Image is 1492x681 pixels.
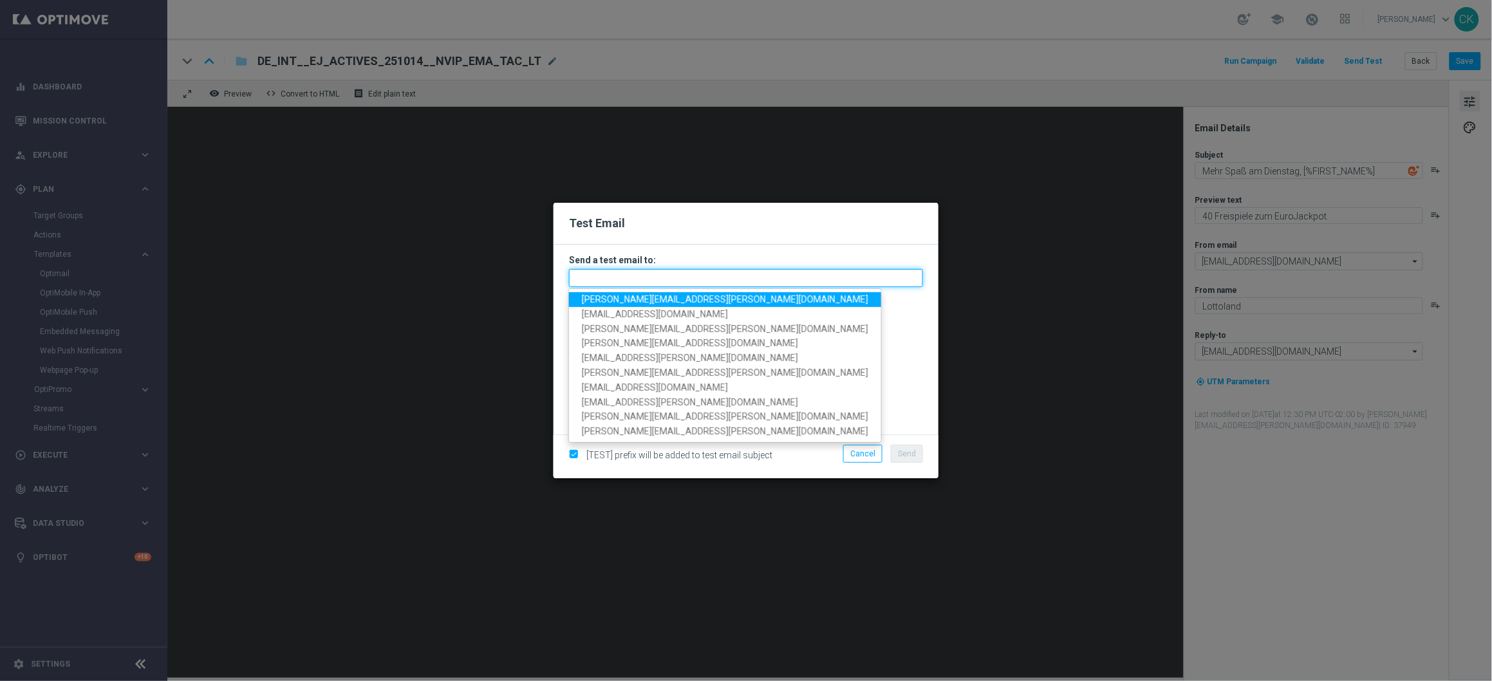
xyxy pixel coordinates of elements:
span: [EMAIL_ADDRESS][PERSON_NAME][DOMAIN_NAME] [582,353,798,363]
span: [EMAIL_ADDRESS][DOMAIN_NAME] [582,382,728,393]
span: [PERSON_NAME][EMAIL_ADDRESS][PERSON_NAME][DOMAIN_NAME] [582,368,868,378]
a: [EMAIL_ADDRESS][DOMAIN_NAME] [569,380,881,395]
button: Cancel [843,445,882,463]
a: [PERSON_NAME][EMAIL_ADDRESS][PERSON_NAME][DOMAIN_NAME] [569,424,881,439]
a: [PERSON_NAME][EMAIL_ADDRESS][PERSON_NAME][DOMAIN_NAME] [569,409,881,424]
span: [PERSON_NAME][EMAIL_ADDRESS][PERSON_NAME][DOMAIN_NAME] [582,426,868,436]
span: [PERSON_NAME][EMAIL_ADDRESS][PERSON_NAME][DOMAIN_NAME] [582,411,868,422]
span: [PERSON_NAME][EMAIL_ADDRESS][PERSON_NAME][DOMAIN_NAME] [582,294,868,304]
button: Send [891,445,923,463]
span: [TEST] prefix will be added to test email subject [586,450,772,460]
span: Send [898,449,916,458]
a: [PERSON_NAME][EMAIL_ADDRESS][PERSON_NAME][DOMAIN_NAME] [569,292,881,307]
span: [EMAIL_ADDRESS][PERSON_NAME][DOMAIN_NAME] [582,396,798,407]
span: [EMAIL_ADDRESS][DOMAIN_NAME] [582,309,728,319]
span: [PERSON_NAME][EMAIL_ADDRESS][DOMAIN_NAME] [582,338,798,348]
a: [EMAIL_ADDRESS][PERSON_NAME][DOMAIN_NAME] [569,395,881,409]
h2: Test Email [569,216,923,231]
h3: Send a test email to: [569,254,923,266]
a: [PERSON_NAME][EMAIL_ADDRESS][DOMAIN_NAME] [569,336,881,351]
a: [EMAIL_ADDRESS][DOMAIN_NAME] [569,307,881,322]
a: [PERSON_NAME][EMAIL_ADDRESS][PERSON_NAME][DOMAIN_NAME] [569,321,881,336]
span: [PERSON_NAME][EMAIL_ADDRESS][PERSON_NAME][DOMAIN_NAME] [582,323,868,333]
a: [PERSON_NAME][EMAIL_ADDRESS][PERSON_NAME][DOMAIN_NAME] [569,366,881,380]
a: [EMAIL_ADDRESS][PERSON_NAME][DOMAIN_NAME] [569,351,881,366]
